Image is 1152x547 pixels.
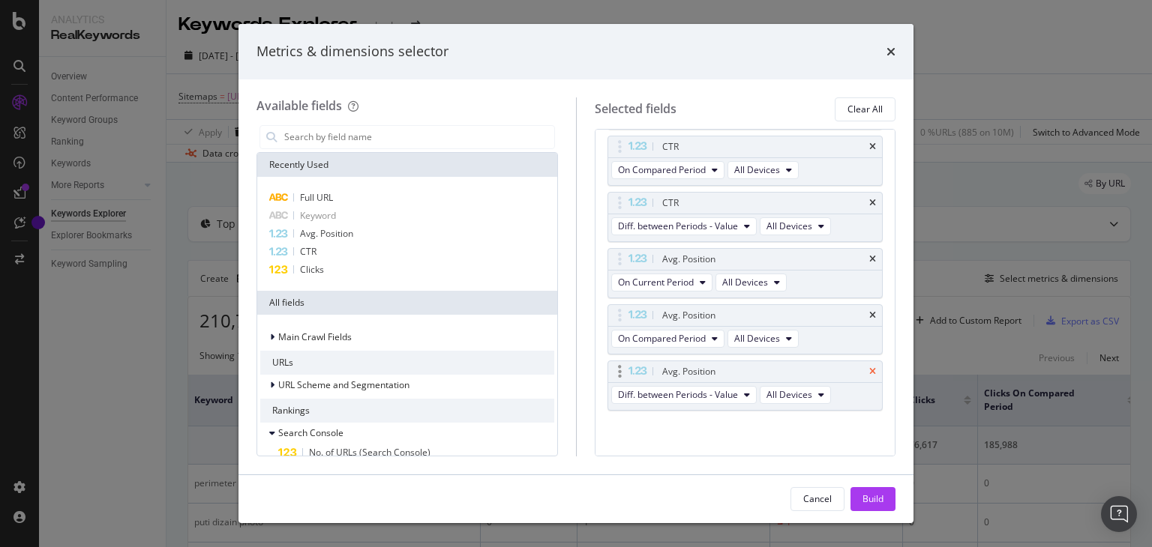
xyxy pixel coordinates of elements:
[611,161,724,179] button: On Compared Period
[869,311,876,320] div: times
[618,220,738,232] span: Diff. between Periods - Value
[607,304,883,354] div: Avg. PositiontimesOn Compared PeriodAll Devices
[850,487,895,511] button: Build
[607,360,883,411] div: Avg. PositiontimesDiff. between Periods - ValueAll Devices
[618,276,694,288] span: On Current Period
[766,388,812,401] span: All Devices
[835,97,895,121] button: Clear All
[662,308,715,323] div: Avg. Position
[611,330,724,348] button: On Compared Period
[257,153,557,177] div: Recently Used
[300,191,333,204] span: Full URL
[662,364,715,379] div: Avg. Position
[309,446,430,459] span: No. of URLs (Search Console)
[300,245,316,258] span: CTR
[611,386,757,404] button: Diff. between Periods - Value
[283,126,554,148] input: Search by field name
[790,487,844,511] button: Cancel
[847,103,883,115] div: Clear All
[662,252,715,267] div: Avg. Position
[278,378,409,391] span: URL Scheme and Segmentation
[278,330,352,343] span: Main Crawl Fields
[607,136,883,186] div: CTRtimesOn Compared PeriodAll Devices
[869,142,876,151] div: times
[862,492,883,505] div: Build
[869,367,876,376] div: times
[662,139,679,154] div: CTR
[760,386,831,404] button: All Devices
[611,273,712,291] button: On Current Period
[618,388,738,401] span: Diff. between Periods - Value
[300,263,324,276] span: Clicks
[734,163,780,176] span: All Devices
[595,100,676,118] div: Selected fields
[727,330,799,348] button: All Devices
[256,97,342,114] div: Available fields
[766,220,812,232] span: All Devices
[715,273,787,291] button: All Devices
[618,332,706,345] span: On Compared Period
[300,227,353,240] span: Avg. Position
[611,217,757,235] button: Diff. between Periods - Value
[300,209,336,222] span: Keyword
[607,248,883,298] div: Avg. PositiontimesOn Current PeriodAll Devices
[256,42,448,61] div: Metrics & dimensions selector
[618,163,706,176] span: On Compared Period
[260,351,554,375] div: URLs
[260,399,554,423] div: Rankings
[257,291,557,315] div: All fields
[662,196,679,211] div: CTR
[722,276,768,288] span: All Devices
[607,192,883,242] div: CTRtimesDiff. between Periods - ValueAll Devices
[760,217,831,235] button: All Devices
[869,199,876,208] div: times
[278,426,343,439] span: Search Console
[734,332,780,345] span: All Devices
[869,255,876,264] div: times
[1101,496,1137,532] div: Open Intercom Messenger
[803,492,832,505] div: Cancel
[886,42,895,61] div: times
[727,161,799,179] button: All Devices
[238,24,913,523] div: modal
